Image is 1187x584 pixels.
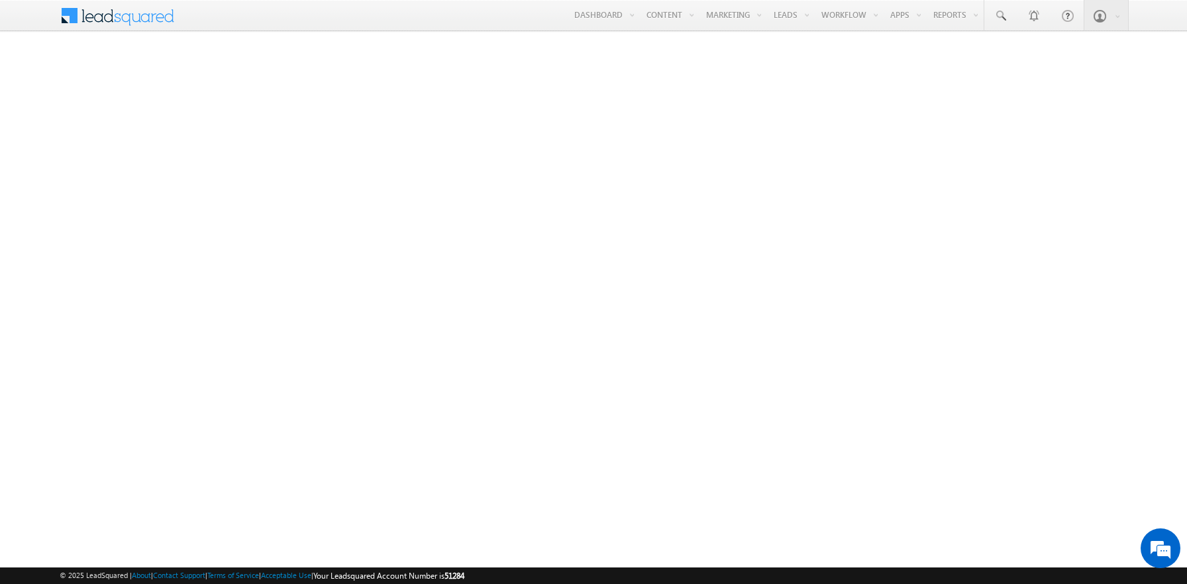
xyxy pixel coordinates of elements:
a: Terms of Service [207,571,259,579]
span: 51284 [444,571,464,581]
a: About [132,571,151,579]
span: Your Leadsquared Account Number is [313,571,464,581]
span: © 2025 LeadSquared | | | | | [60,569,464,582]
a: Contact Support [153,571,205,579]
a: Acceptable Use [261,571,311,579]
